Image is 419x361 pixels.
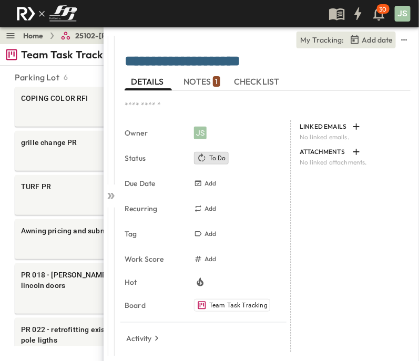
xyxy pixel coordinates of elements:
[380,5,387,14] p: 30
[395,6,411,22] div: JS
[64,72,68,82] p: 6
[300,133,404,141] p: No linked emails.
[13,3,81,25] img: c8d7d1ed905e502e8f77bf7063faec64e13b34fdb1f2bdd94b0e311fc34f8000.png
[205,230,217,238] h6: Add
[125,153,179,163] p: Status
[23,30,380,41] nav: breadcrumbs
[125,254,179,264] p: Work Score
[21,137,128,148] span: grille change PR
[205,179,217,188] h6: Add
[209,301,268,310] span: Team Task Tracking
[300,122,348,131] p: LINKED EMAILS
[125,229,179,239] p: Tag
[300,158,404,167] p: No linked attachments.
[215,76,218,87] p: 1
[209,154,226,162] span: To Do
[194,127,207,139] div: JS
[21,324,128,345] span: PR 022 - retrofitting existing pole ligths
[205,255,217,263] h6: Add
[301,35,344,45] p: My Tracking:
[194,127,207,139] div: Jesse Sullivan (jsullivan@fpibuilders.com)
[398,34,411,46] button: sidedrawer-menu
[15,71,59,84] p: Parking Lot
[21,270,128,291] span: PR 018 - [PERSON_NAME] lincoln doors
[21,225,128,236] span: Awning pricing and submittals
[75,30,259,41] span: 25102-[PERSON_NAME][DEMOGRAPHIC_DATA][GEOGRAPHIC_DATA]
[349,34,394,46] button: Tracking Date Menu
[183,77,220,87] span: NOTES
[21,181,128,192] span: TURF PR
[21,93,128,104] span: COPING COLOR RFI
[300,148,348,156] p: ATTACHMENTS
[122,331,166,346] button: Activity
[205,204,217,213] h6: Add
[362,35,393,45] p: Add date
[126,333,151,344] p: Activity
[234,77,282,87] span: CHECKLIST
[23,30,44,41] a: Home
[125,178,179,189] p: Due Date
[125,300,179,311] p: Board
[21,47,118,62] p: Team Task Tracking
[131,77,166,87] span: DETAILS
[125,203,179,214] p: Recurring
[125,277,179,287] p: Hot
[125,128,179,138] p: Owner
